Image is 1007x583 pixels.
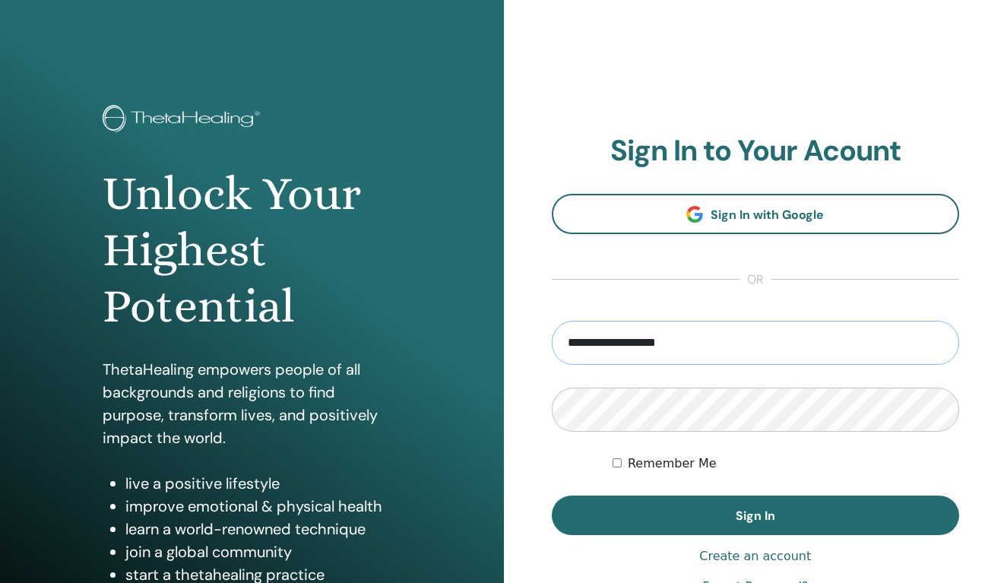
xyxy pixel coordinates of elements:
span: or [739,271,771,289]
button: Sign In [552,496,960,535]
span: Sign In [736,508,775,524]
li: join a global community [125,540,401,563]
h1: Unlock Your Highest Potential [103,166,401,335]
div: Keep me authenticated indefinitely or until I manually logout [613,455,959,473]
a: Create an account [699,547,811,566]
h2: Sign In to Your Acount [552,134,960,169]
li: live a positive lifestyle [125,472,401,495]
label: Remember Me [628,455,717,473]
a: Sign In with Google [552,194,960,234]
p: ThetaHealing empowers people of all backgrounds and religions to find purpose, transform lives, a... [103,358,401,449]
li: improve emotional & physical health [125,495,401,518]
span: Sign In with Google [711,207,824,223]
li: learn a world-renowned technique [125,518,401,540]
